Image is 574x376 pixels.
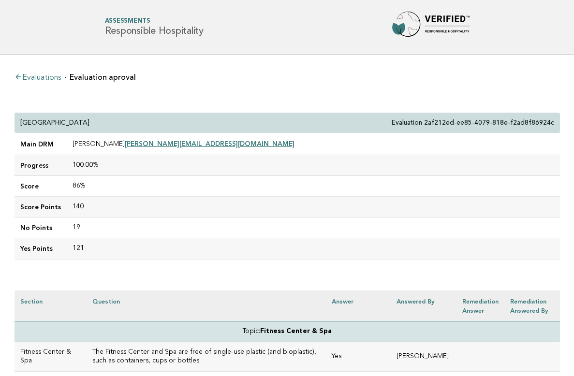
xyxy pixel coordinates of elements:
[67,176,560,197] td: 86%
[391,290,456,321] th: Answered by
[15,217,67,238] td: No Points
[391,342,456,372] td: [PERSON_NAME]
[504,290,559,321] th: Remediation Answered by
[87,290,326,321] th: Question
[326,290,391,321] th: Answer
[15,155,67,176] td: Progress
[67,133,560,155] td: [PERSON_NAME]
[15,197,67,217] td: Score Points
[15,176,67,197] td: Score
[392,118,554,127] p: Evaluation 2af212ed-ee85-4079-818e-f2ad8f86924c
[20,118,89,127] p: [GEOGRAPHIC_DATA]
[15,133,67,155] td: Main DRM
[15,290,87,321] th: Section
[15,321,560,342] td: Topic:
[67,197,560,217] td: 140
[15,74,61,82] a: Evaluations
[105,18,204,36] h1: Responsible Hospitality
[67,238,560,259] td: 121
[65,73,136,81] li: Evaluation aproval
[392,12,470,43] img: Forbes Travel Guide
[92,348,320,365] h3: The Fitness Center and Spa are free of single-use plastic (and bioplastic), such as containers, c...
[456,290,504,321] th: Remediation Answer
[105,18,204,25] span: Assessments
[67,155,560,176] td: 100.00%
[125,140,294,147] a: [PERSON_NAME][EMAIL_ADDRESS][DOMAIN_NAME]
[326,342,391,372] td: Yes
[15,342,87,372] td: Fitness Center & Spa
[260,328,332,334] strong: Fitness Center & Spa
[67,217,560,238] td: 19
[15,238,67,259] td: Yes Points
